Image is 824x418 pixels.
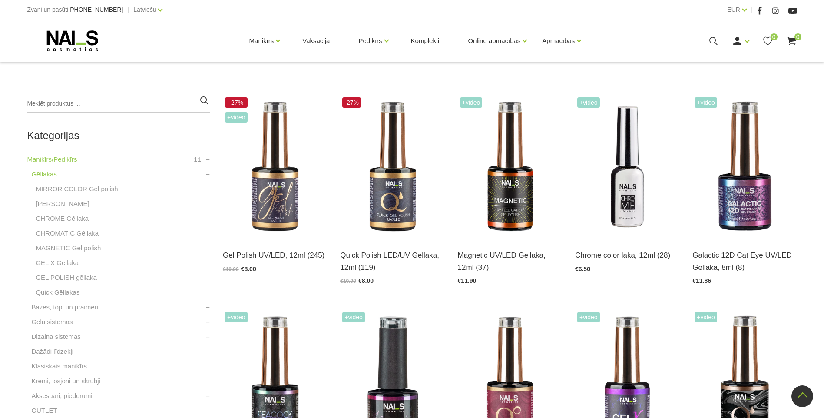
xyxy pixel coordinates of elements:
[36,213,89,224] a: CHROME Gēllaka
[342,312,365,322] span: +Video
[68,7,123,13] a: [PHONE_NUMBER]
[771,33,778,40] span: 0
[27,130,210,141] h2: Kategorijas
[68,6,123,13] span: [PHONE_NUMBER]
[27,154,77,165] a: Manikīrs/Pedikīrs
[36,243,101,253] a: MAGNETIC Gel polish
[340,95,444,239] img: Ātri, ērti un vienkārši!Intensīvi pigmentēta gellaka, kas perfekti klājas arī vienā slānī, tādā v...
[223,266,239,272] span: €10.90
[695,97,717,108] span: +Video
[206,332,210,342] a: +
[542,23,575,58] a: Apmācības
[404,20,447,62] a: Komplekti
[727,4,740,15] a: EUR
[206,154,210,165] a: +
[206,346,210,357] a: +
[692,277,711,284] span: €11.86
[794,33,801,40] span: 0
[36,184,118,194] a: MIRROR COLOR Gel polish
[223,95,327,239] img: Ilgnoturīga, intensīvi pigmentēta gellaka. Viegli klājas, lieliski žūst, nesaraujas, neatkāpjas n...
[36,199,89,209] a: [PERSON_NAME]
[36,287,79,298] a: Quick Gēllakas
[133,4,156,15] a: Latviešu
[225,312,248,322] span: +Video
[27,4,123,15] div: Zvani un pasūti
[577,97,600,108] span: +Video
[786,36,797,46] a: 0
[31,391,92,401] a: Aksesuāri, piederumi
[206,169,210,179] a: +
[127,4,129,15] span: |
[762,36,773,46] a: 0
[575,265,590,272] span: €6.50
[295,20,337,62] a: Vaksācija
[225,97,248,108] span: -27%
[206,317,210,327] a: +
[468,23,520,58] a: Online apmācības
[751,4,753,15] span: |
[31,332,80,342] a: Dizaina sistēmas
[31,376,100,386] a: Krēmi, losjoni un skrubji
[575,95,679,239] img: Paredzēta hromēta jeb spoguļspīduma efekta veidošanai uz pilnas naga plātnes vai atsevišķiem diza...
[249,23,274,58] a: Manikīrs
[194,154,201,165] span: 11
[577,312,600,322] span: +Video
[206,405,210,416] a: +
[340,278,356,284] span: €10.90
[458,249,562,273] a: Magnetic UV/LED Gellaka, 12ml (37)
[575,249,679,261] a: Chrome color laka, 12ml (28)
[358,23,382,58] a: Pedikīrs
[340,249,444,273] a: Quick Polish LED/UV Gellaka, 12ml (119)
[241,265,256,272] span: €8.00
[692,249,797,273] a: Galactic 12D Cat Eye UV/LED Gellaka, 8ml (8)
[36,272,96,283] a: GEL POLISH gēllaka
[36,258,79,268] a: GEL X Gēllaka
[206,391,210,401] a: +
[206,302,210,312] a: +
[225,112,248,123] span: +Video
[342,97,361,108] span: -27%
[31,302,98,312] a: Bāzes, topi un praimeri
[460,97,483,108] span: +Video
[27,95,210,113] input: Meklēt produktus ...
[31,346,73,357] a: Dažādi līdzekļi
[358,277,374,284] span: €8.00
[31,169,56,179] a: Gēllakas
[36,228,99,239] a: CHROMATIC Gēllaka
[31,317,73,327] a: Gēlu sistēmas
[695,312,717,322] span: +Video
[458,277,477,284] span: €11.90
[692,95,797,239] img: Daudzdimensionāla magnētiskā gellaka, kas satur smalkas, atstarojošas hroma daļiņas. Ar īpaša mag...
[223,249,327,261] a: Gel Polish UV/LED, 12ml (245)
[458,95,562,239] img: Ilgnoturīga gellaka, kas sastāv no metāla mikrodaļiņām, kuras īpaša magnēta ietekmē var pārvērst ...
[31,405,57,416] a: OUTLET
[31,361,87,372] a: Klasiskais manikīrs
